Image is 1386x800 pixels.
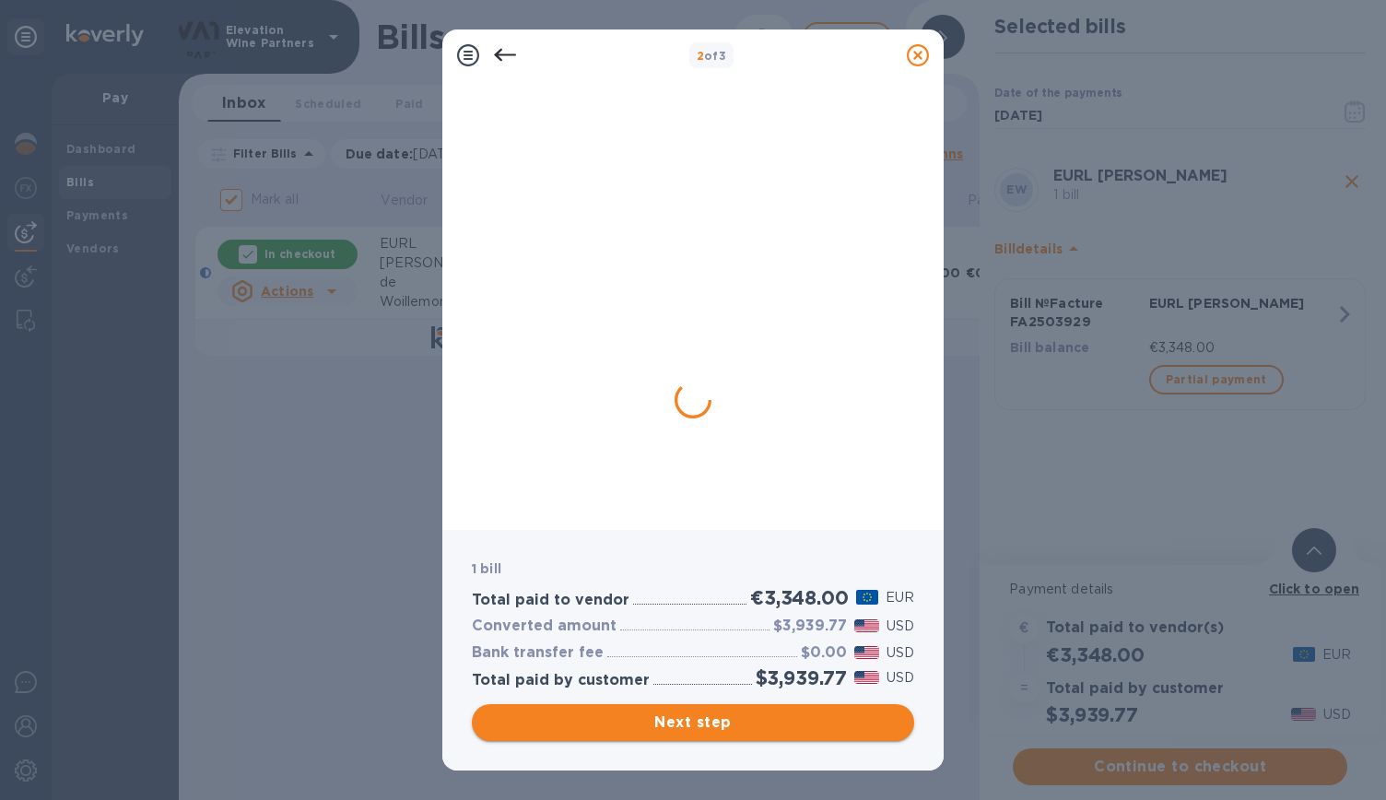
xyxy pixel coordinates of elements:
p: USD [887,668,914,688]
p: USD [887,643,914,663]
img: USD [854,619,879,632]
h3: Bank transfer fee [472,644,604,662]
h3: $0.00 [801,644,847,662]
h3: Total paid to vendor [472,592,629,609]
h2: $3,939.77 [756,666,847,689]
h3: Total paid by customer [472,672,650,689]
p: EUR [886,588,914,607]
img: USD [854,671,879,684]
h2: €3,348.00 [750,586,848,609]
b: 1 bill [472,561,501,576]
h3: Converted amount [472,618,617,635]
h3: $3,939.77 [773,618,847,635]
span: Next step [487,712,899,734]
img: USD [854,646,879,659]
p: USD [887,617,914,636]
span: 2 [697,49,704,63]
button: Next step [472,704,914,741]
b: of 3 [697,49,727,63]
